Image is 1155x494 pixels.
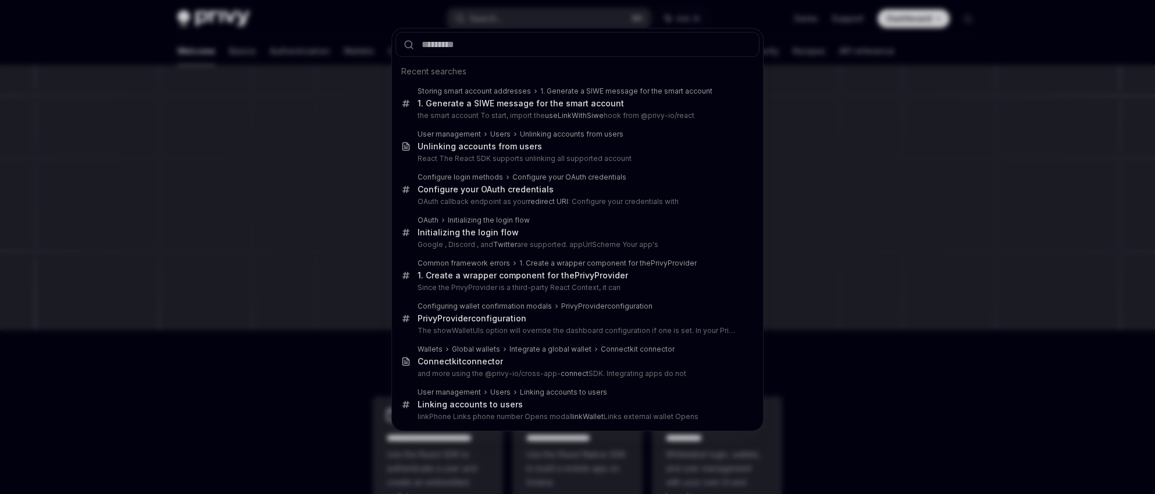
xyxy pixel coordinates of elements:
[561,302,653,311] div: configuration
[418,388,481,397] div: User management
[448,216,530,225] div: Initializing the login flow
[520,388,607,397] div: Linking accounts to users
[418,313,526,324] div: configuration
[418,130,481,139] div: User management
[418,173,503,182] div: Configure login methods
[418,227,519,238] div: Initializing the login flow
[418,197,735,206] p: OAuth callback endpoint as your : Configure your credentials with
[418,154,735,163] p: React The React SDK supports unlinking all supported account
[493,240,517,249] b: Twitter
[418,326,735,335] p: The showWalletUIs option will override the dashboard configuration if one is set. In your PrivyProv
[418,412,735,421] p: linkPhone Links phone number Opens modal Links external wallet Opens
[601,345,675,354] div: Connectkit connector
[418,302,552,311] div: Configuring wallet confirmation modals
[418,369,735,378] p: and more using the @privy-io/cross-app- SDK. Integrating apps do not
[540,87,712,96] div: 1. Generate a SIWE message for the smart account
[418,356,503,367] div: kit or
[418,216,439,225] div: OAuth
[418,259,510,268] div: Common framework errors
[509,345,591,354] div: Integrate a global wallet
[418,98,624,109] div: 1. Generate a SIWE message for the smart account
[418,270,628,281] div: 1. Create a wrapper component for the
[519,259,697,268] div: 1. Create a wrapper component for the
[561,302,607,310] b: PrivyProvider
[418,283,735,292] p: Since the PrivyProvider is a third-party React Context, it can
[418,141,542,152] div: ounts from users
[490,388,511,397] div: Users
[575,270,628,280] b: PrivyProvider
[462,356,495,366] b: connect
[418,399,523,410] div: Linking accounts to users
[490,130,511,139] div: Users
[545,111,604,120] b: useLinkWithSiwe
[418,87,531,96] div: Storing smart account addresses
[418,240,735,249] p: Google , Discord , and are supported. appUrlScheme Your app's
[561,369,589,378] b: connect
[528,197,568,206] b: redirect URI
[418,356,452,366] b: Connect
[418,345,443,354] div: Wallets
[401,66,466,77] span: Recent searches
[418,111,735,120] p: the smart account To start, import the hook from @privy-io/react
[520,130,623,139] div: Unlinking accounts from users
[651,259,697,267] b: PrivyProvider
[571,412,604,421] b: linkWallet
[512,173,626,182] div: Configure your OAuth credentials
[452,345,500,354] div: Global wallets
[418,313,471,323] b: PrivyProvider
[418,141,473,151] b: Unlinking acc
[418,184,554,195] div: Configure your OAuth credentials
